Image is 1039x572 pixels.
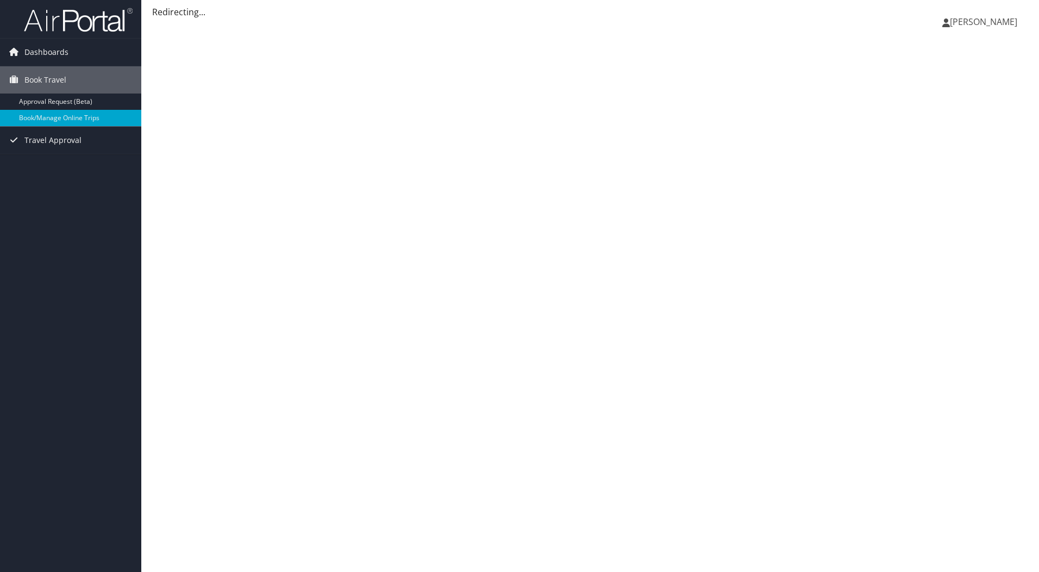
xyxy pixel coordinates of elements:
[24,7,133,33] img: airportal-logo.png
[950,16,1017,28] span: [PERSON_NAME]
[152,5,1028,18] div: Redirecting...
[24,127,82,154] span: Travel Approval
[24,39,68,66] span: Dashboards
[942,5,1028,38] a: [PERSON_NAME]
[24,66,66,94] span: Book Travel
